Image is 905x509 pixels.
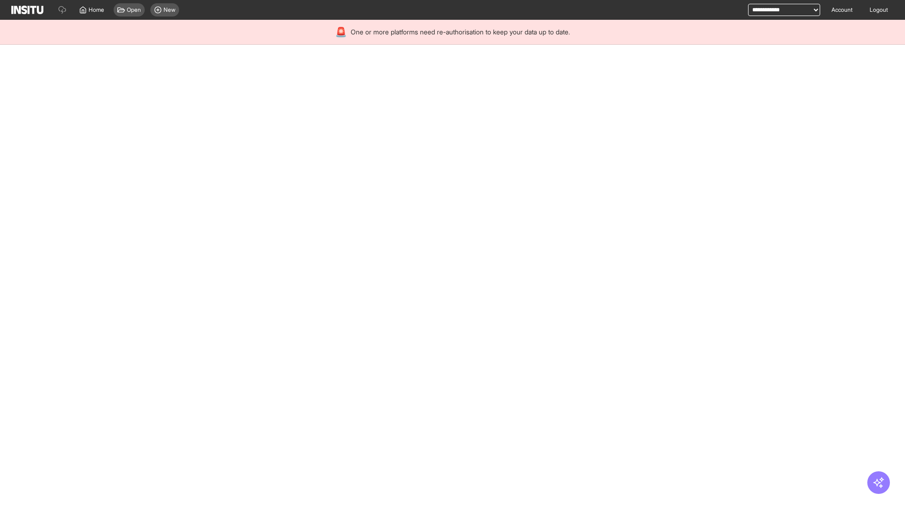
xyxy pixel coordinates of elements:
[89,6,104,14] span: Home
[335,25,347,39] div: 🚨
[164,6,175,14] span: New
[127,6,141,14] span: Open
[11,6,43,14] img: Logo
[351,27,570,37] span: One or more platforms need re-authorisation to keep your data up to date.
